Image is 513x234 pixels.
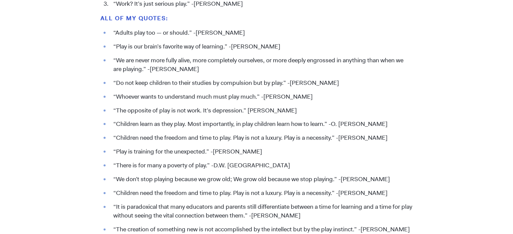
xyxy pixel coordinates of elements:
[110,189,412,198] li: “Children need the freedom and time to play. Play is not a luxury. Play is a necessity.” -[PERSON...
[110,29,412,37] li: “Adults play too — or should.” -[PERSON_NAME]
[110,134,412,142] li: “Children need the freedom and time to play. Play is not a luxury. Play is a necessity.” -[PERSON...
[110,225,412,234] li: “The creation of something new is not accomplished by the intellect but by the play instinct.” -[...
[110,79,412,88] li: “Do not keep children to their studies by compulsion but by play.” -[PERSON_NAME]
[110,106,412,115] li: “The opposite of play is not work. It’s depression.” [PERSON_NAME]
[110,175,412,184] li: “We don’t stop playing because we grow old; We grow old because we stop playing.” -[PERSON_NAME]
[101,14,168,22] strong: All of my QUOTES:
[110,93,412,101] li: “Whoever wants to understand much must play much.” -[PERSON_NAME]
[110,161,412,170] li: “There is for many a poverty of play.” -D.W. [GEOGRAPHIC_DATA]
[110,147,412,156] li: “Play is training for the unexpected.” -[PERSON_NAME]
[110,120,412,129] li: “Children learn as they play. Most importantly, in play children learn how to learn.” -O. [PERSON...
[110,56,412,74] li: “We are never more fully alive, more completely ourselves, or more deeply engrossed in anything t...
[110,42,412,51] li: “Play is our brain’s favorite way of learning.” -[PERSON_NAME]
[110,203,412,220] li: “It is paradoxical that many educators and parents still differentiate between a time for learnin...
